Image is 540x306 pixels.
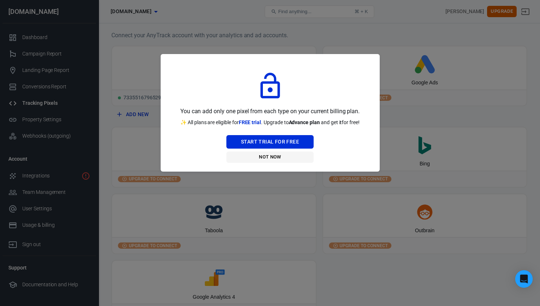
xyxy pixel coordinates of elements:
[180,107,360,116] p: You can add only one pixel from each type on your current billing plan.
[226,152,314,163] button: Not Now
[180,119,360,126] p: ✨ All plans are eligible for . Upgrade to and get it for free!
[289,119,320,125] strong: Advance plan
[239,119,261,125] span: FREE trial
[515,270,533,288] div: Open Intercom Messenger
[226,135,314,149] button: Start Trial For Free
